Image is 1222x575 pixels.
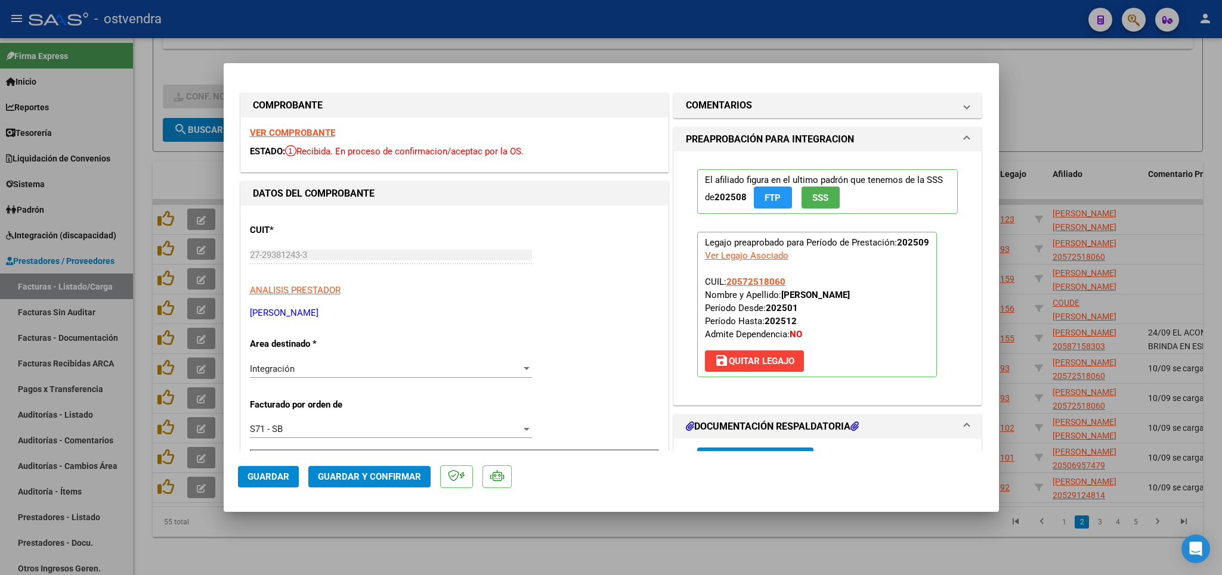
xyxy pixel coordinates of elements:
p: Area destinado * [250,337,373,351]
span: CUIL: Nombre y Apellido: Período Desde: Período Hasta: Admite Dependencia: [705,276,850,340]
p: El afiliado figura en el ultimo padrón que tenemos de la SSS de [697,169,958,214]
span: Guardar y Confirmar [318,471,421,482]
div: Open Intercom Messenger [1181,534,1210,563]
button: FTP [754,187,792,209]
span: Integración [250,363,295,374]
div: Ver Legajo Asociado [705,249,788,262]
span: Guardar [248,471,289,482]
mat-icon: save [714,353,729,368]
span: Recibida. En proceso de confirmacion/aceptac por la OS. [285,146,524,157]
span: Quitar Legajo [714,356,794,366]
mat-expansion-panel-header: PREAPROBACIÓN PARA INTEGRACION [674,128,982,151]
span: 20572518060 [726,276,785,287]
span: ESTADO: [250,146,285,157]
span: ANALISIS PRESTADOR [250,285,341,296]
span: S71 - SB [250,424,283,434]
strong: 202512 [765,316,797,327]
button: Guardar [238,466,299,487]
strong: 202509 [897,237,929,248]
strong: 202501 [766,303,798,313]
strong: DATOS DEL COMPROBANTE [253,188,375,199]
strong: 202508 [714,192,747,203]
p: Facturado por orden de [250,398,373,412]
button: Guardar y Confirmar [308,466,431,487]
h1: PREAPROBACIÓN PARA INTEGRACION [686,132,854,147]
h1: DOCUMENTACIÓN RESPALDATORIA [686,419,859,434]
p: CUIT [250,223,373,237]
strong: NO [790,329,802,340]
mat-expansion-panel-header: DOCUMENTACIÓN RESPALDATORIA [674,415,982,439]
strong: COMPROBANTE [253,100,323,111]
div: PREAPROBACIÓN PARA INTEGRACION [674,151,982,405]
p: [PERSON_NAME] [250,306,659,320]
button: SSS [802,187,840,209]
button: Agregar Documento [697,447,813,470]
a: VER COMPROBANTE [250,128,335,138]
span: SSS [812,192,828,203]
h1: COMENTARIOS [686,98,752,113]
mat-expansion-panel-header: COMENTARIOS [674,94,982,117]
strong: [PERSON_NAME] [781,290,850,300]
button: Quitar Legajo [705,350,804,372]
p: Legajo preaprobado para Período de Prestación: [697,232,937,377]
span: FTP [765,192,781,203]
